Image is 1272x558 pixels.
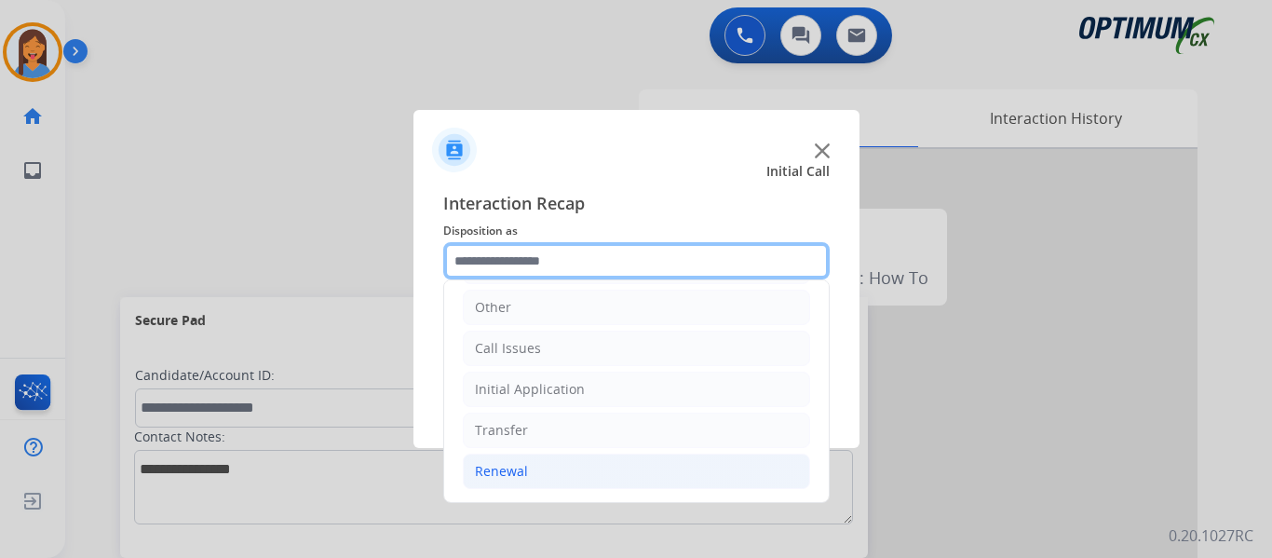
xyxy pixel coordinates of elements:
p: 0.20.1027RC [1169,524,1253,547]
div: Call Issues [475,339,541,358]
span: Initial Call [766,162,830,181]
span: Disposition as [443,220,830,242]
img: contactIcon [432,128,477,172]
div: Initial Application [475,380,585,399]
div: Renewal [475,462,528,481]
div: Other [475,298,511,317]
span: Interaction Recap [443,190,830,220]
div: Transfer [475,421,528,440]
